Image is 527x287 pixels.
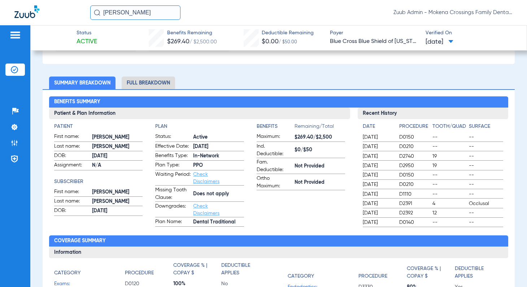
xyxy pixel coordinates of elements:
span: -- [469,219,503,226]
span: -- [469,153,503,160]
span: [PERSON_NAME] [92,188,143,196]
span: Does not apply [193,190,244,198]
span: [DATE] [92,207,143,215]
span: -- [432,134,467,141]
h4: Procedure [399,123,430,130]
span: [PERSON_NAME] [92,198,143,205]
h4: Subscriber [54,178,143,186]
app-breakdown-title: Date [363,123,393,133]
span: $0/$50 [295,146,345,154]
span: 19 [432,153,467,160]
span: Last name: [54,143,90,151]
span: [DATE] [363,191,393,198]
span: -- [469,209,503,217]
span: [DATE] [193,143,244,151]
span: / $2,500.00 [190,39,217,44]
h4: Date [363,123,393,130]
app-breakdown-title: Deductible Applies [455,262,503,283]
span: Payer [330,29,419,37]
h2: Benefits Summary [49,96,508,108]
img: Zuub Logo [14,5,39,18]
app-breakdown-title: Category [54,262,125,279]
app-breakdown-title: Category [288,262,358,283]
span: -- [469,171,503,179]
span: $269.40 [167,38,190,45]
h4: Procedure [125,269,154,277]
span: [DATE] [92,152,143,160]
span: Benefits Remaining [167,29,217,37]
h4: Coverage % | Copay $ [173,262,218,277]
span: [PERSON_NAME] [92,134,143,141]
span: Downgrades: [155,203,191,217]
span: [PERSON_NAME] [92,143,143,151]
app-breakdown-title: Deductible Applies [221,262,270,279]
h3: Recent History [358,108,508,119]
app-breakdown-title: Benefits [257,123,295,133]
span: 4 [432,200,467,207]
span: DOB: [54,152,90,161]
span: D0150 [399,134,430,141]
span: Fam. Deductible: [257,158,292,174]
span: / $50.00 [279,40,297,44]
span: [DATE] [363,219,393,226]
span: [DATE] [363,143,393,150]
span: Benefits Type: [155,152,191,161]
span: [DATE] [363,153,393,160]
span: DOB: [54,207,90,216]
span: Ortho Maximum: [257,175,292,190]
span: -- [469,143,503,150]
span: First name: [54,188,90,197]
app-breakdown-title: Procedure [399,123,430,133]
span: Not Provided [295,162,345,170]
span: -- [432,181,467,188]
span: First name: [54,133,90,142]
span: Maximum: [257,133,292,142]
span: Remaining/Total [295,123,345,133]
app-breakdown-title: Procedure [358,262,407,283]
a: Check Disclaimers [193,172,219,184]
span: D2391 [399,200,430,207]
span: D2950 [399,162,430,169]
span: -- [469,134,503,141]
h4: Plan [155,123,244,130]
span: Deductible Remaining [262,29,314,37]
span: D0150 [399,171,430,179]
span: Zuub Admin - Mokena Crossings Family Dental [393,9,513,16]
span: Plan Type: [155,161,191,170]
span: [DATE] [363,171,393,179]
span: D0210 [399,143,430,150]
span: Status [77,29,97,37]
span: 12 [432,209,467,217]
app-breakdown-title: Coverage % | Copay $ [407,262,455,283]
span: D1110 [399,191,430,198]
h4: Category [54,269,80,277]
span: -- [432,219,467,226]
span: -- [469,181,503,188]
span: Not Provided [295,179,345,186]
span: $269.40/$2,500 [295,134,345,141]
img: hamburger-icon [9,31,21,39]
span: [DATE] [426,38,453,47]
span: [DATE] [363,181,393,188]
span: Blue Cross Blue Shield of [US_STATE] [330,37,419,46]
h4: Coverage % | Copay $ [407,265,451,280]
span: -- [469,162,503,169]
span: In-Network [193,152,244,160]
span: -- [432,191,467,198]
span: Effective Date: [155,143,191,151]
h3: Information [49,247,508,258]
span: Occlusal [469,200,503,207]
span: Assignment: [54,161,90,170]
h4: Procedure [358,273,387,280]
span: Plan Name: [155,218,191,227]
span: [DATE] [363,200,393,207]
h4: Deductible Applies [221,262,266,277]
h4: Patient [54,123,143,130]
span: [DATE] [363,162,393,169]
app-breakdown-title: Tooth/Quad [432,123,467,133]
li: Full Breakdown [122,77,175,89]
app-breakdown-title: Procedure [125,262,173,279]
span: [DATE] [363,209,393,217]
